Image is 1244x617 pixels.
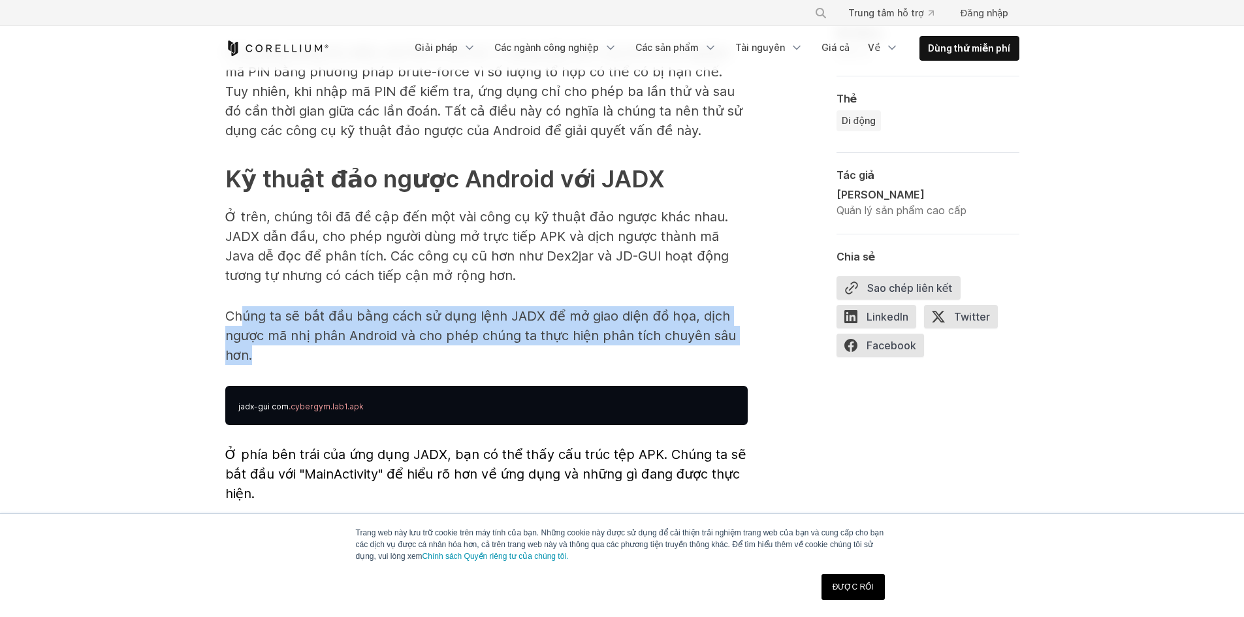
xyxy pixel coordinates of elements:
[837,168,875,182] font: Tác giả
[407,36,1019,61] div: Menu điều hướng
[225,165,665,193] font: Kỹ thuật đảo ngược Android với JADX
[954,310,990,323] font: Twitter
[494,42,599,53] font: Các ngành công nghiệp
[289,402,364,411] font: .cybergym.lab1.apk
[837,276,961,300] button: Sao chép liên kết
[833,582,874,592] font: ĐƯỢC RỒI
[225,40,329,56] a: Trang chủ Corellium
[837,92,857,105] font: Thẻ
[837,204,966,217] font: Quản lý sản phẩm cao cấp
[423,552,569,561] a: Chính sách Quyền riêng tư của chúng tôi.
[837,334,932,362] a: Facebook
[821,574,885,600] a: ĐƯỢC RỒI
[924,305,1006,334] a: Twitter
[848,7,923,18] font: Trung tâm hỗ trợ
[356,528,884,561] font: Trang web này lưu trữ cookie trên máy tính của bạn. Những cookie này được sử dụng để cải thiện tr...
[809,1,833,25] button: Tìm kiếm
[799,1,1019,25] div: Menu điều hướng
[225,44,742,138] font: Ứng dụng đang tìm kiếm mã PIN 4 chữ số. Ý tưởng đầu tiên của tôi là thử nghiệm mã PIN bằng phương...
[225,209,729,283] font: Ở trên, chúng tôi đã đề cập đến một vài công cụ kỹ thuật đảo ngược khác nhau. JADX dẫn đầu, cho p...
[415,42,458,53] font: Giải pháp
[821,42,850,53] font: Giá cả
[837,188,925,201] font: [PERSON_NAME]
[837,110,881,131] a: Di động
[960,7,1008,18] font: Đăng nhập
[225,447,746,501] font: Ở phía bên trái của ứng dụng JADX, bạn có thể thấy cấu trúc tệp APK. Chúng ta sẽ bắt đầu với "Mai...
[867,339,916,352] font: Facebook
[635,42,699,53] font: Các sản phẩm
[867,310,908,323] font: LinkedIn
[842,115,876,126] font: Di động
[837,305,924,334] a: LinkedIn
[928,42,1010,54] font: Dùng thử miễn phí
[225,308,736,363] font: Chúng ta sẽ bắt đầu bằng cách sử dụng lệnh JADX để mở giao diện đồ họa, dịch ngược mã nhị phân An...
[837,250,876,263] font: Chia sẻ
[868,42,880,53] font: Về
[238,402,289,411] font: jadx-gui com
[735,42,785,53] font: Tài nguyên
